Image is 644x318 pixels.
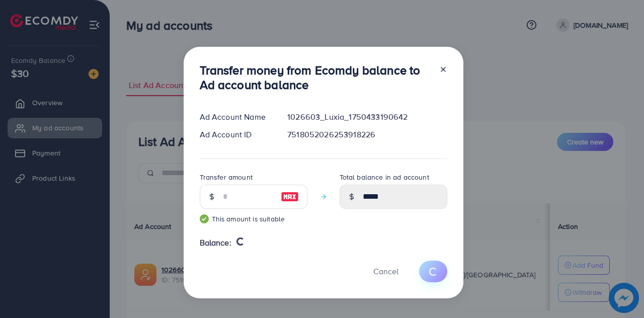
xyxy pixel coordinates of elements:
label: Transfer amount [200,172,253,182]
span: Balance: [200,237,231,249]
div: 1026603_Luxia_1750433190642 [279,111,455,123]
button: Cancel [361,261,411,282]
small: This amount is suitable [200,214,307,224]
img: image [281,191,299,203]
label: Total balance in ad account [340,172,429,182]
span: Cancel [373,266,398,277]
img: guide [200,214,209,223]
h3: Transfer money from Ecomdy balance to Ad account balance [200,63,431,92]
div: 7518052026253918226 [279,129,455,140]
div: Ad Account ID [192,129,280,140]
div: Ad Account Name [192,111,280,123]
